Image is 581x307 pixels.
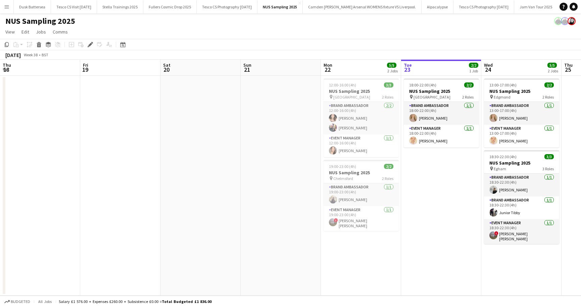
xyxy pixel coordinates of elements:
[334,218,338,222] span: !
[19,27,32,36] a: Edit
[489,154,517,159] span: 18:30-22:30 (4h)
[22,52,39,57] span: Week 38
[548,68,558,73] div: 2 Jobs
[484,150,559,244] app-job-card: 18:30-22:30 (4h)3/3NUS Sampling 2025 Egham3 RolesBrand Ambassador1/118:30-22:30 (4h)[PERSON_NAME]...
[329,164,356,169] span: 19:00-23:00 (4h)
[387,68,398,73] div: 2 Jobs
[422,0,453,13] button: Alpacalypse
[484,78,559,147] app-job-card: 13:00-17:00 (4h)2/2NUS Sampling 2025 Edgmond2 RolesBrand Ambassador1/113:00-17:00 (4h)[PERSON_NAM...
[82,66,88,73] span: 19
[404,102,479,125] app-card-role: Brand Ambassador1/118:00-22:00 (4h)[PERSON_NAME]
[547,63,557,68] span: 5/5
[404,78,479,147] app-job-card: 18:00-22:00 (4h)2/2NUS Sampling 2025 [GEOGRAPHIC_DATA]2 RolesBrand Ambassador1/118:00-22:00 (4h)[...
[514,0,558,13] button: Jam Van Tour 2025
[243,62,251,68] span: Sun
[484,174,559,196] app-card-role: Brand Ambassador1/118:30-22:30 (4h)[PERSON_NAME]
[163,62,171,68] span: Sat
[382,176,393,181] span: 2 Roles
[494,231,498,235] span: !
[324,134,399,157] app-card-role: Event Manager1/112:00-16:00 (4h)[PERSON_NAME]
[303,0,422,13] button: Camden [PERSON_NAME] Arsenal WOMENS fixture VS Liverpool.
[97,0,143,13] button: Stella Trainings 2025
[42,52,48,57] div: BST
[53,29,68,35] span: Comms
[489,82,517,87] span: 13:00-17:00 (4h)
[162,66,171,73] span: 20
[36,29,46,35] span: Jobs
[484,219,559,244] app-card-role: Event Manager1/118:30-22:30 (4h)![PERSON_NAME] [PERSON_NAME]
[11,299,30,304] span: Budgeted
[5,52,21,58] div: [DATE]
[2,66,11,73] span: 18
[257,0,303,13] button: NUS Sampling 2025
[143,0,197,13] button: Fullers Cosmic Drop 2025
[484,62,493,68] span: Wed
[484,88,559,94] h3: NUS Sampling 2025
[324,62,332,68] span: Mon
[554,17,562,25] app-user-avatar: Danielle Ferguson
[494,166,506,171] span: Egham
[333,95,370,100] span: [GEOGRAPHIC_DATA]
[5,16,75,26] h1: NUS Sampling 2025
[3,298,31,305] button: Budgeted
[564,62,573,68] span: Thu
[542,95,554,100] span: 2 Roles
[484,196,559,219] app-card-role: Brand Ambassador1/118:30-22:30 (4h)Junior Tibby
[162,299,211,304] span: Total Budgeted £1 836.00
[324,102,399,134] app-card-role: Brand Ambassador2/212:00-16:00 (4h)[PERSON_NAME][PERSON_NAME]
[404,62,412,68] span: Tue
[21,29,29,35] span: Edit
[59,299,211,304] div: Salary £1 576.00 + Expenses £260.00 + Subsistence £0.00 =
[561,17,569,25] app-user-avatar: Danielle Ferguson
[324,88,399,94] h3: NUS Sampling 2025
[37,299,53,304] span: All jobs
[83,62,88,68] span: Fri
[484,102,559,125] app-card-role: Brand Ambassador1/113:00-17:00 (4h)[PERSON_NAME]
[5,29,15,35] span: View
[242,66,251,73] span: 21
[453,0,514,13] button: Tesco CS Photography [DATE]
[544,82,554,87] span: 2/2
[51,0,97,13] button: Tesco CS Visit [DATE]
[494,95,511,100] span: Edgmond
[484,125,559,147] app-card-role: Event Manager1/113:00-17:00 (4h)[PERSON_NAME]
[469,63,478,68] span: 2/2
[403,66,412,73] span: 23
[384,164,393,169] span: 2/2
[197,0,257,13] button: Tesco CS Photography [DATE]
[333,176,353,181] span: Chelmsford
[382,95,393,100] span: 2 Roles
[404,125,479,147] app-card-role: Event Manager1/118:00-22:00 (4h)[PERSON_NAME]
[409,82,436,87] span: 18:00-22:00 (4h)
[568,17,576,25] app-user-avatar: Janeann Ferguson
[323,66,332,73] span: 22
[563,66,573,73] span: 25
[324,206,399,231] app-card-role: Event Manager1/119:00-23:00 (4h)![PERSON_NAME] [PERSON_NAME]
[464,82,474,87] span: 2/2
[329,82,356,87] span: 12:00-16:00 (4h)
[484,160,559,166] h3: NUS Sampling 2025
[324,183,399,206] app-card-role: Brand Ambassador1/119:00-23:00 (4h)[PERSON_NAME]
[3,27,17,36] a: View
[50,27,70,36] a: Comms
[387,63,396,68] span: 5/5
[14,0,51,13] button: Dusk Battersea
[3,62,11,68] span: Thu
[384,82,393,87] span: 3/3
[33,27,49,36] a: Jobs
[324,160,399,231] app-job-card: 19:00-23:00 (4h)2/2NUS Sampling 2025 Chelmsford2 RolesBrand Ambassador1/119:00-23:00 (4h)[PERSON_...
[469,68,478,73] div: 1 Job
[544,154,554,159] span: 3/3
[324,170,399,176] h3: NUS Sampling 2025
[324,78,399,157] app-job-card: 12:00-16:00 (4h)3/3NUS Sampling 2025 [GEOGRAPHIC_DATA]2 RolesBrand Ambassador2/212:00-16:00 (4h)[...
[483,66,493,73] span: 24
[414,95,450,100] span: [GEOGRAPHIC_DATA]
[404,88,479,94] h3: NUS Sampling 2025
[542,166,554,171] span: 3 Roles
[462,95,474,100] span: 2 Roles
